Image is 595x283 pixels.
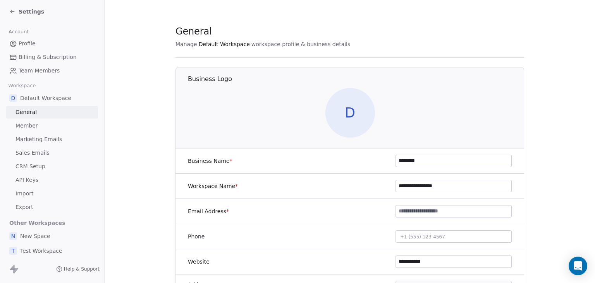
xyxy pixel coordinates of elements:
[188,182,238,190] label: Workspace Name
[15,203,33,211] span: Export
[20,94,71,102] span: Default Workspace
[6,217,69,229] span: Other Workspaces
[64,266,100,272] span: Help & Support
[175,40,197,48] span: Manage
[9,94,17,102] span: D
[15,108,37,116] span: General
[569,257,587,275] div: Open Intercom Messenger
[6,106,98,119] a: General
[19,67,60,75] span: Team Members
[20,232,50,240] span: New Space
[188,233,205,240] label: Phone
[5,80,39,91] span: Workspace
[15,176,38,184] span: API Keys
[188,75,524,83] h1: Business Logo
[20,247,62,255] span: Test Workspace
[15,122,38,130] span: Member
[6,119,98,132] a: Member
[175,26,212,37] span: General
[188,157,232,165] label: Business Name
[6,174,98,186] a: API Keys
[9,8,44,16] a: Settings
[6,201,98,214] a: Export
[6,51,98,64] a: Billing & Subscription
[15,162,45,171] span: CRM Setup
[6,37,98,50] a: Profile
[199,40,250,48] span: Default Workspace
[56,266,100,272] a: Help & Support
[15,149,50,157] span: Sales Emails
[6,187,98,200] a: Import
[188,258,210,266] label: Website
[6,160,98,173] a: CRM Setup
[19,53,77,61] span: Billing & Subscription
[19,40,36,48] span: Profile
[9,247,17,255] span: T
[19,8,44,16] span: Settings
[15,190,33,198] span: Import
[6,147,98,159] a: Sales Emails
[15,135,62,143] span: Marketing Emails
[6,64,98,77] a: Team Members
[325,88,375,138] span: D
[6,133,98,146] a: Marketing Emails
[5,26,32,38] span: Account
[188,207,229,215] label: Email Address
[400,234,445,240] span: +1 (555) 123-4567
[251,40,351,48] span: workspace profile & business details
[396,230,512,243] button: +1 (555) 123-4567
[9,232,17,240] span: N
